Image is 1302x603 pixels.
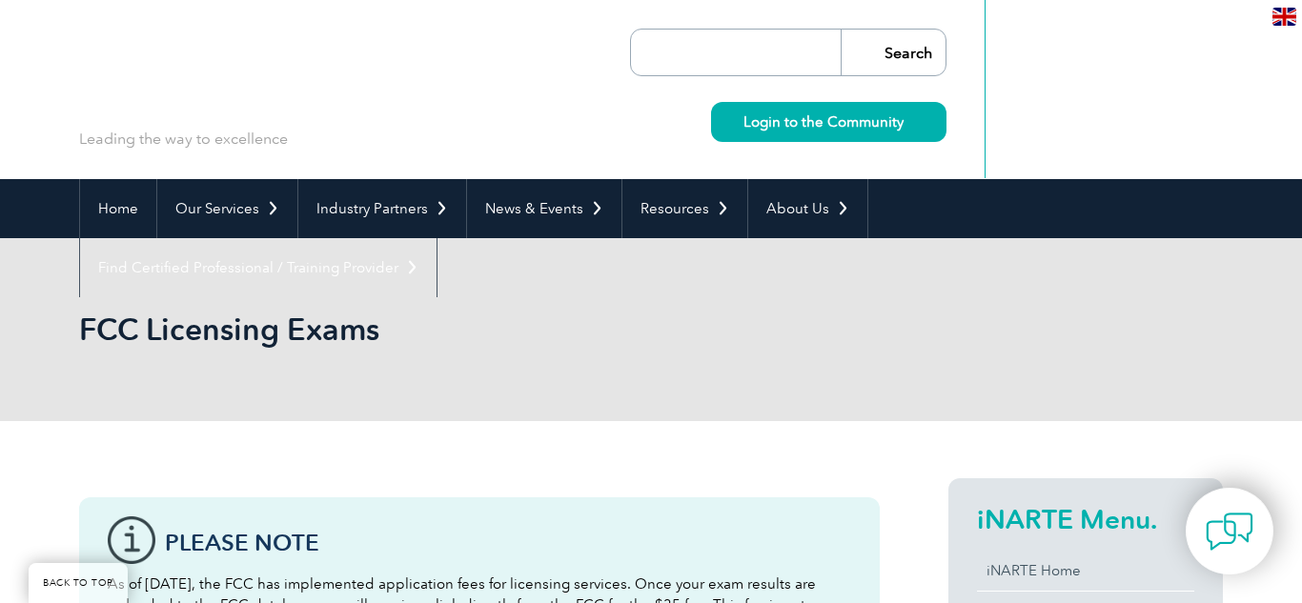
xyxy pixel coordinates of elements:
[80,238,437,297] a: Find Certified Professional / Training Provider
[29,563,128,603] a: BACK TO TOP
[841,30,946,75] input: Search
[157,179,297,238] a: Our Services
[904,116,914,127] img: svg+xml;nitro-empty-id=MzU4OjIyMw==-1;base64,PHN2ZyB2aWV3Qm94PSIwIDAgMTEgMTEiIHdpZHRoPSIxMSIgaGVp...
[977,551,1194,591] a: iNARTE Home
[165,531,851,554] h3: Please note
[748,179,867,238] a: About Us
[79,314,880,345] h2: FCC Licensing Exams
[79,129,288,150] p: Leading the way to excellence
[977,504,1194,534] h2: iNARTE Menu.
[1206,508,1253,555] img: contact-chat.png
[711,102,946,142] a: Login to the Community
[80,179,156,238] a: Home
[1272,8,1296,26] img: en
[467,179,621,238] a: News & Events
[298,179,466,238] a: Industry Partners
[622,179,747,238] a: Resources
